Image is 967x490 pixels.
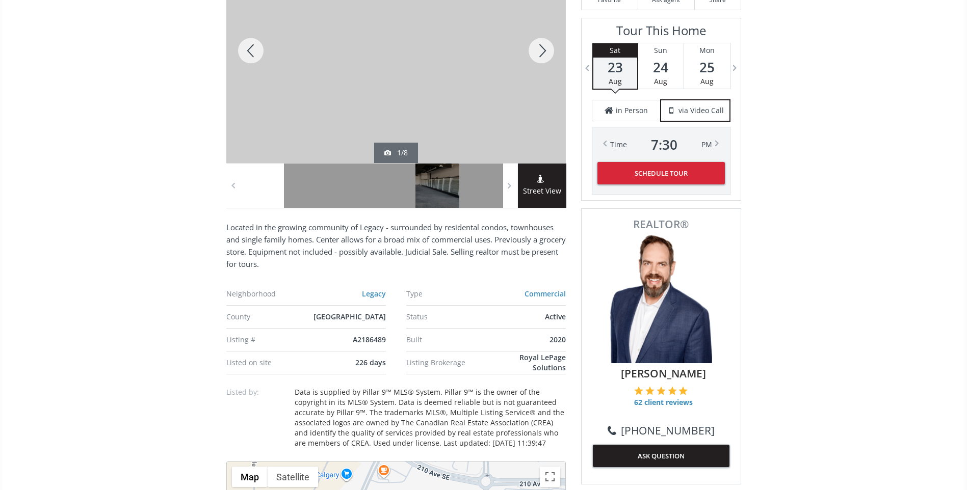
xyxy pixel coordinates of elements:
a: Legacy [362,289,386,298]
div: Built [406,336,491,343]
button: Schedule Tour [597,162,725,184]
p: Located in the growing community of Legacy - surrounded by residental condos, townhouses and sing... [226,221,566,270]
img: 2 of 5 stars [645,386,655,395]
div: Status [406,313,491,320]
button: Show satellite imagery [268,467,318,487]
span: 23 [593,60,637,74]
img: 1 of 5 stars [634,386,643,395]
button: Show street map [232,467,268,487]
span: A2186489 [353,335,386,344]
span: Street View [518,185,566,197]
span: Royal LePage Solutions [519,352,566,372]
button: Toggle fullscreen view [540,467,560,487]
span: REALTOR® [593,219,729,230]
span: 24 [638,60,684,74]
span: Active [545,312,566,321]
div: Listed on site [226,359,311,366]
h3: Tour This Home [592,23,730,43]
span: in Person [616,105,648,116]
img: 3 of 5 stars [657,386,666,395]
span: Aug [654,76,667,86]
span: 62 client reviews [634,397,693,407]
div: Sun [638,43,684,58]
div: County [226,313,311,320]
div: Neighborhood [226,290,311,297]
span: 2020 [550,335,566,344]
div: Sat [593,43,637,58]
span: Aug [700,76,714,86]
div: Type [406,290,491,297]
span: 226 days [355,358,386,367]
p: Listed by: [226,387,288,397]
span: [GEOGRAPHIC_DATA] [313,312,386,321]
div: Time PM [610,138,712,152]
div: Listing # [226,336,311,343]
a: Commercial [525,289,566,298]
img: Photo of Gareth Hughes [610,235,712,364]
div: Listing Brokerage [406,359,487,366]
span: 7 : 30 [651,138,677,152]
div: Mon [684,43,730,58]
span: 25 [684,60,730,74]
span: [PERSON_NAME] [598,366,729,381]
span: Aug [609,76,622,86]
img: 5 of 5 stars [678,386,688,395]
div: Data is supplied by Pillar 9™ MLS® System. Pillar 9™ is the owner of the copyright in its MLS® Sy... [295,387,566,448]
img: 4 of 5 stars [668,386,677,395]
div: 1/8 [384,148,408,158]
button: ASK QUESTION [593,445,729,467]
span: via Video Call [678,105,724,116]
a: [PHONE_NUMBER] [608,423,715,438]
